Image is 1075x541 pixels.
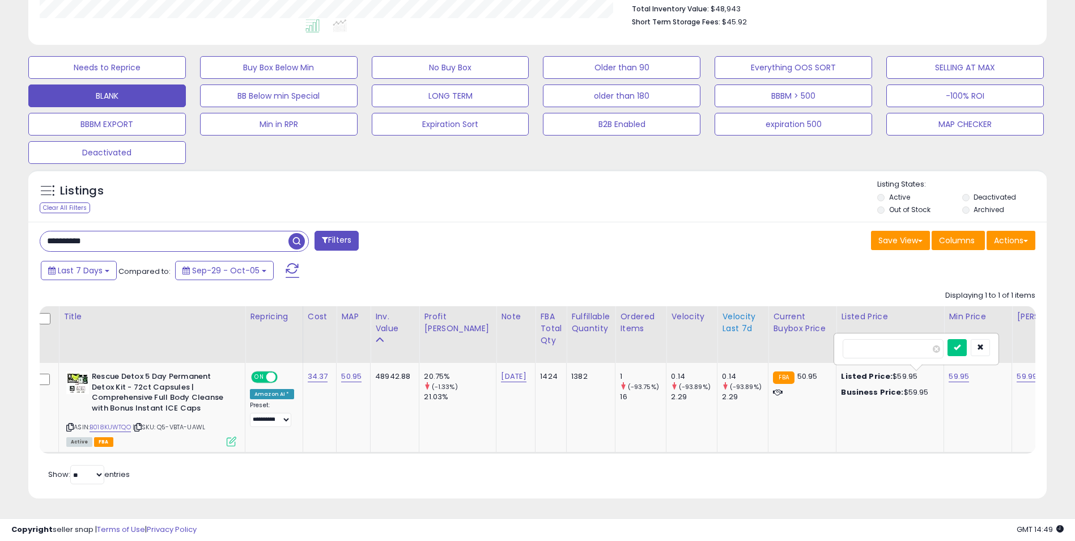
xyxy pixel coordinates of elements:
span: Compared to: [118,266,171,277]
button: Everything OOS SORT [715,56,872,79]
button: BLANK [28,84,186,107]
img: 51UGPgOVJ6L._SL40_.jpg [66,371,89,394]
button: Expiration Sort [372,113,529,136]
button: MAP CHECKER [886,113,1044,136]
b: Business Price: [841,387,903,398]
div: ASIN: [66,371,236,445]
button: expiration 500 [715,113,872,136]
button: Min in RPR [200,113,358,136]
div: FBA Total Qty [540,311,562,346]
div: seller snap | | [11,525,197,535]
a: 34.37 [308,371,328,382]
span: All listings currently available for purchase on Amazon [66,437,92,447]
span: Show: entries [48,469,130,480]
div: Repricing [250,311,298,323]
div: Displaying 1 to 1 of 1 items [945,290,1035,301]
li: $48,943 [632,1,1027,15]
b: Listed Price: [841,371,893,382]
div: $59.95 [841,387,935,398]
small: (-1.33%) [432,382,458,391]
button: Last 7 Days [41,261,117,280]
button: B2B Enabled [543,113,700,136]
div: MAP [341,311,366,323]
div: 0.14 [671,371,717,382]
button: BBBM EXPORT [28,113,186,136]
button: SELLING AT MAX [886,56,1044,79]
div: 1 [620,371,666,382]
div: Note [501,311,530,323]
a: Privacy Policy [147,524,197,535]
div: Amazon AI * [250,389,294,399]
small: (-93.75%) [628,382,659,391]
label: Archived [974,205,1004,214]
div: 1424 [540,371,558,382]
span: Columns [939,235,975,246]
small: FBA [773,371,794,384]
button: older than 180 [543,84,700,107]
button: LONG TERM [372,84,529,107]
button: Deactivated [28,141,186,164]
div: 16 [620,392,666,402]
h5: Listings [60,183,104,199]
div: Velocity Last 7d [722,311,763,335]
button: Columns [932,231,985,250]
div: Min Price [949,311,1007,323]
button: Needs to Reprice [28,56,186,79]
p: Listing States: [877,179,1047,190]
label: Active [889,192,910,202]
label: Out of Stock [889,205,930,214]
div: Fulfillable Quantity [571,311,610,335]
div: $59.95 [841,371,935,382]
a: [DATE] [501,371,526,382]
span: 2025-10-13 14:49 GMT [1017,524,1064,535]
div: Velocity [671,311,712,323]
button: No Buy Box [372,56,529,79]
a: Terms of Use [97,524,145,535]
span: OFF [276,373,294,382]
a: B018KUWTQO [90,422,131,432]
button: Save View [871,231,930,250]
span: FBA [94,437,113,447]
button: BBBM > 500 [715,84,872,107]
div: Cost [308,311,332,323]
div: Profit [PERSON_NAME] [424,311,491,335]
span: | SKU: Q5-VBTA-UAWL [133,422,205,432]
div: 2.29 [722,392,768,402]
button: Actions [987,231,1035,250]
div: Clear All Filters [40,202,90,213]
div: 0.14 [722,371,768,382]
div: 1382 [571,371,606,382]
div: Preset: [250,401,294,427]
a: 59.99 [1017,371,1037,382]
b: Total Inventory Value: [632,4,709,14]
div: Listed Price [841,311,939,323]
div: 20.75% [424,371,496,382]
div: Inv. value [375,311,414,335]
b: Rescue Detox 5 Day Permanent Detox Kit - 72ct Capsules | Comprehensive Full Body Cleanse with Bon... [92,371,230,416]
span: Sep-29 - Oct-05 [192,265,260,276]
div: Ordered Items [620,311,661,335]
span: $45.92 [722,16,747,27]
div: Title [63,311,240,323]
button: -100% ROI [886,84,1044,107]
span: ON [252,373,266,382]
button: Older than 90 [543,56,700,79]
span: 50.95 [797,371,818,382]
a: 50.95 [341,371,362,382]
label: Deactivated [974,192,1016,202]
div: 48942.88 [375,371,410,382]
button: Filters [315,231,359,251]
a: 59.95 [949,371,969,382]
small: (-93.89%) [730,382,762,391]
span: Last 7 Days [58,265,103,276]
div: 21.03% [424,392,496,402]
b: Short Term Storage Fees: [632,17,720,27]
small: (-93.89%) [679,382,711,391]
div: Current Buybox Price [773,311,831,335]
button: BB Below min Special [200,84,358,107]
div: 2.29 [671,392,717,402]
button: Buy Box Below Min [200,56,358,79]
button: Sep-29 - Oct-05 [175,261,274,280]
strong: Copyright [11,524,53,535]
